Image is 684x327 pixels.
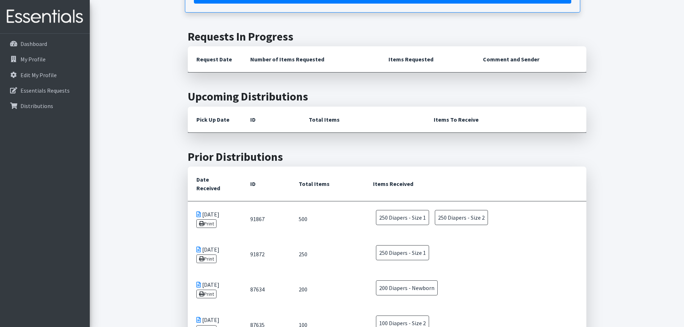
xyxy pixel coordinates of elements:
[364,167,586,201] th: Items Received
[3,99,87,113] a: Distributions
[290,272,364,307] td: 200
[474,46,586,73] th: Comment and Sender
[290,201,364,237] td: 500
[425,107,586,133] th: Items To Receive
[188,272,242,307] td: [DATE]
[380,46,474,73] th: Items Requested
[188,150,586,164] h2: Prior Distributions
[20,87,70,94] p: Essentials Requests
[188,201,242,237] td: [DATE]
[3,52,87,66] a: My Profile
[376,210,429,225] span: 250 Diapers - Size 1
[376,280,438,295] span: 200 Diapers - Newborn
[188,90,586,103] h2: Upcoming Distributions
[242,237,290,272] td: 91872
[188,30,586,43] h2: Requests In Progress
[376,245,429,260] span: 250 Diapers - Size 1
[20,102,53,109] p: Distributions
[290,167,364,201] th: Total Items
[242,167,290,201] th: ID
[188,46,242,73] th: Request Date
[20,40,47,47] p: Dashboard
[196,219,217,228] a: Print
[188,107,242,133] th: Pick Up Date
[300,107,425,133] th: Total Items
[242,46,380,73] th: Number of Items Requested
[20,56,46,63] p: My Profile
[242,272,290,307] td: 87634
[290,237,364,272] td: 250
[242,201,290,237] td: 91867
[3,83,87,98] a: Essentials Requests
[188,167,242,201] th: Date Received
[242,107,300,133] th: ID
[196,290,217,298] a: Print
[3,37,87,51] a: Dashboard
[20,71,57,79] p: Edit My Profile
[188,237,242,272] td: [DATE]
[435,210,488,225] span: 250 Diapers - Size 2
[3,68,87,82] a: Edit My Profile
[196,254,217,263] a: Print
[3,5,87,29] img: HumanEssentials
